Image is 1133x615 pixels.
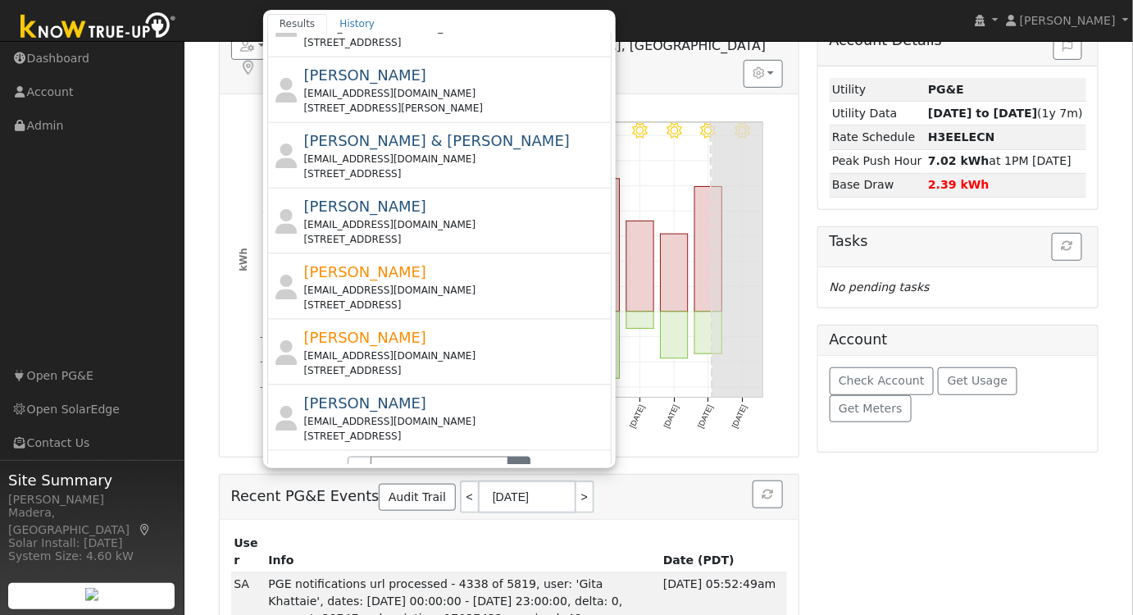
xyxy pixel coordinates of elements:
[303,363,607,378] div: [STREET_ADDRESS]
[660,532,787,573] th: Date (PDT)
[695,187,722,312] rect: onclick=""
[371,457,507,485] span: Showing page 1 of 8
[1052,233,1082,261] button: Refresh
[266,532,660,573] th: Info
[238,248,249,271] text: kWh
[830,395,912,423] button: Get Meters
[948,374,1008,387] span: Get Usage
[327,14,387,34] a: History
[303,283,607,298] div: [EMAIL_ADDRESS][DOMAIN_NAME]
[267,14,328,34] a: Results
[830,78,926,102] td: Utility
[839,374,925,387] span: Check Account
[633,123,648,139] i: 8/14 - Clear
[303,217,607,232] div: [EMAIL_ADDRESS][DOMAIN_NAME]
[928,154,990,167] strong: 7.02 kWh
[938,367,1017,395] button: Get Usage
[303,232,607,247] div: [STREET_ADDRESS]
[830,125,926,149] td: Rate Schedule
[507,457,531,485] button: ›
[928,107,1083,120] span: (1y 7m)
[695,312,722,353] rect: onclick=""
[753,481,783,508] button: Refresh
[593,179,620,312] rect: onclick=""
[661,312,688,358] rect: onclick=""
[303,414,607,429] div: [EMAIL_ADDRESS][DOMAIN_NAME]
[928,178,990,191] strong: 2.39 kWh
[85,588,98,601] img: retrieve
[697,403,716,430] text: [DATE]
[830,331,888,348] h5: Account
[928,107,1037,120] strong: [DATE] to [DATE]
[593,312,620,378] rect: onclick=""
[830,280,930,294] i: No pending tasks
[303,152,607,166] div: [EMAIL_ADDRESS][DOMAIN_NAME]
[231,532,266,573] th: User
[231,481,788,513] h5: Recent PG&E Events
[303,298,607,312] div: [STREET_ADDRESS]
[667,123,683,139] i: 8/15 - Clear
[303,166,607,181] div: [STREET_ADDRESS]
[8,535,175,552] div: Solar Install: [DATE]
[8,504,175,539] div: Madera, [GEOGRAPHIC_DATA]
[303,198,426,215] span: [PERSON_NAME]
[839,402,903,415] span: Get Meters
[8,469,175,491] span: Site Summary
[830,102,926,125] td: Utility Data
[8,491,175,508] div: [PERSON_NAME]
[303,394,426,412] span: [PERSON_NAME]
[576,481,594,513] a: >
[830,173,926,197] td: Base Draw
[730,403,749,430] text: [DATE]
[830,233,1087,250] h5: Tasks
[260,383,271,392] text: -30
[1053,32,1082,60] button: Issue History
[661,234,688,312] rect: onclick=""
[12,9,184,46] img: Know True-Up
[138,523,152,536] a: Map
[485,38,767,53] span: [GEOGRAPHIC_DATA], [GEOGRAPHIC_DATA]
[662,403,681,430] text: [DATE]
[830,367,935,395] button: Check Account
[303,66,426,84] span: [PERSON_NAME]
[303,86,607,101] div: [EMAIL_ADDRESS][DOMAIN_NAME]
[303,329,426,346] span: [PERSON_NAME]
[627,312,654,329] rect: onclick=""
[628,403,647,430] text: [DATE]
[303,132,570,149] span: [PERSON_NAME] & [PERSON_NAME]
[303,348,607,363] div: [EMAIL_ADDRESS][DOMAIN_NAME]
[8,548,175,565] div: System Size: 4.60 kW
[303,263,426,280] span: [PERSON_NAME]
[627,221,654,312] rect: onclick=""
[379,484,455,512] a: Audit Trail
[830,149,926,173] td: Peak Push Hour
[239,60,257,76] a: Map
[1020,14,1116,27] span: [PERSON_NAME]
[701,123,717,139] i: 8/16 - Clear
[928,83,964,96] strong: ID: 17037432, authorized: 07/07/25
[303,429,607,444] div: [STREET_ADDRESS]
[460,481,478,513] a: <
[926,149,1087,173] td: at 1PM [DATE]
[260,358,271,367] text: -20
[303,35,607,50] div: [STREET_ADDRESS]
[260,332,271,341] text: -10
[303,101,607,116] div: [STREET_ADDRESS][PERSON_NAME]
[928,130,995,143] strong: R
